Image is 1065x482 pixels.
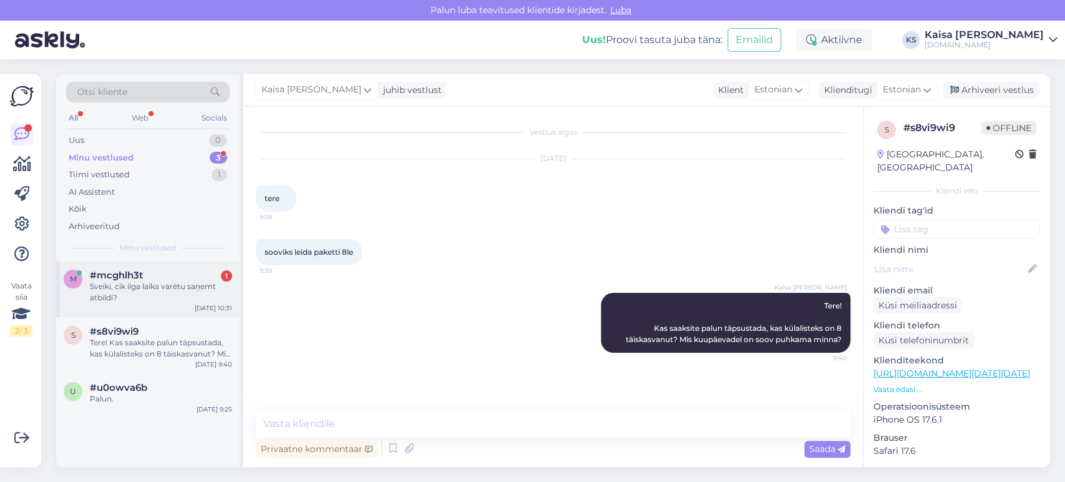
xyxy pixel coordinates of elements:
[800,353,847,363] span: 9:40
[69,169,130,181] div: Tiimi vestlused
[809,443,845,455] span: Saada
[10,280,32,337] div: Vaata siia
[713,84,744,97] div: Klient
[10,84,34,108] img: Askly Logo
[210,152,227,164] div: 3
[819,84,872,97] div: Klienditugi
[69,203,87,215] div: Kõik
[261,83,361,97] span: Kaisa [PERSON_NAME]
[873,284,1040,297] p: Kliendi email
[873,297,962,314] div: Küsi meiliaadressi
[199,110,230,126] div: Socials
[256,153,850,164] div: [DATE]
[981,121,1036,135] span: Offline
[90,326,139,337] span: #s8vi9wi9
[69,134,84,147] div: Uus
[873,220,1040,239] input: Lisa tag
[197,405,232,414] div: [DATE] 9:25
[873,400,1040,413] p: Operatsioonisüsteem
[925,40,1044,50] div: [DOMAIN_NAME]
[69,220,120,233] div: Arhiveeritud
[873,243,1040,257] p: Kliendi nimi
[873,384,1040,395] p: Vaata edasi ...
[70,274,77,283] span: m
[582,34,606,46] b: Uus!
[90,337,232,360] div: Tere! Kas saaksite palun täpsustada, kas külalisteks on 8 täiskasvanut? Mis kuupäevadel on soov p...
[195,360,232,369] div: [DATE] 9:40
[902,31,920,49] div: KS
[883,83,921,97] span: Estonian
[265,247,353,257] span: sooviks leida paketti 8le
[69,186,115,199] div: AI Assistent
[873,332,974,349] div: Küsi telefoninumbrit
[256,127,850,138] div: Vestlus algas
[260,212,306,222] span: 9:38
[796,29,872,51] div: Aktiivne
[873,204,1040,217] p: Kliendi tag'id
[212,169,227,181] div: 1
[221,270,232,282] div: 1
[582,32,722,47] div: Proovi tasuta juba täna:
[90,393,232,405] div: Palun.
[606,4,635,16] span: Luba
[265,194,280,203] span: tere
[873,185,1040,197] div: Kliendi info
[10,325,32,337] div: 2 / 3
[754,83,792,97] span: Estonian
[727,28,781,52] button: Emailid
[774,283,847,292] span: Kaisa [PERSON_NAME]
[90,281,232,303] div: Sveiki, cik ilga laika varētu saņemt atbildi?
[66,110,80,126] div: All
[873,319,1040,332] p: Kliendi telefon
[90,270,143,281] span: #mcghlh3t
[873,445,1040,458] p: Safari 17.6
[885,125,889,134] span: s
[120,242,176,253] span: Minu vestlused
[195,303,232,313] div: [DATE] 10:31
[943,82,1039,99] div: Arhiveeri vestlus
[77,86,127,99] span: Otsi kliente
[70,386,76,396] span: u
[925,30,1044,40] div: Kaisa [PERSON_NAME]
[903,120,981,135] div: # s8vi9wi9
[925,30,1058,50] a: Kaisa [PERSON_NAME][DOMAIN_NAME]
[873,431,1040,445] p: Brauser
[873,413,1040,426] p: iPhone OS 17.6.1
[71,330,75,340] span: s
[877,148,1015,174] div: [GEOGRAPHIC_DATA], [GEOGRAPHIC_DATA]
[129,110,151,126] div: Web
[873,368,1030,379] a: [URL][DOMAIN_NAME][DATE][DATE]
[260,266,306,275] span: 9:38
[378,84,442,97] div: juhib vestlust
[256,441,377,458] div: Privaatne kommentaar
[69,152,134,164] div: Minu vestlused
[90,382,147,393] span: #u0owva6b
[874,262,1026,276] input: Lisa nimi
[873,354,1040,367] p: Klienditeekond
[209,134,227,147] div: 0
